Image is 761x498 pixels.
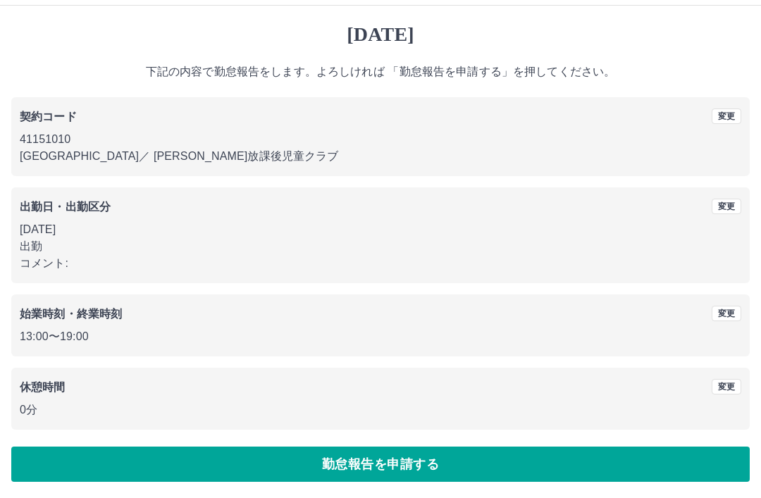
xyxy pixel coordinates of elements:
button: 変更 [712,108,741,124]
p: 下記の内容で勤怠報告をします。よろしければ 「勤怠報告を申請する」を押してください。 [11,63,750,80]
b: 始業時刻・終業時刻 [20,308,122,320]
p: コメント: [20,255,741,272]
p: 13:00 〜 19:00 [20,328,741,345]
button: 変更 [712,379,741,394]
button: 勤怠報告を申請する [11,447,750,482]
button: 変更 [712,306,741,321]
b: 契約コード [20,111,77,123]
p: [DATE] [20,221,741,238]
p: [GEOGRAPHIC_DATA] ／ [PERSON_NAME]放課後児童クラブ [20,148,741,165]
b: 休憩時間 [20,381,66,393]
b: 出勤日・出勤区分 [20,201,111,213]
p: 0分 [20,401,741,418]
h1: [DATE] [11,23,750,46]
button: 変更 [712,199,741,214]
p: 出勤 [20,238,741,255]
p: 41151010 [20,131,741,148]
